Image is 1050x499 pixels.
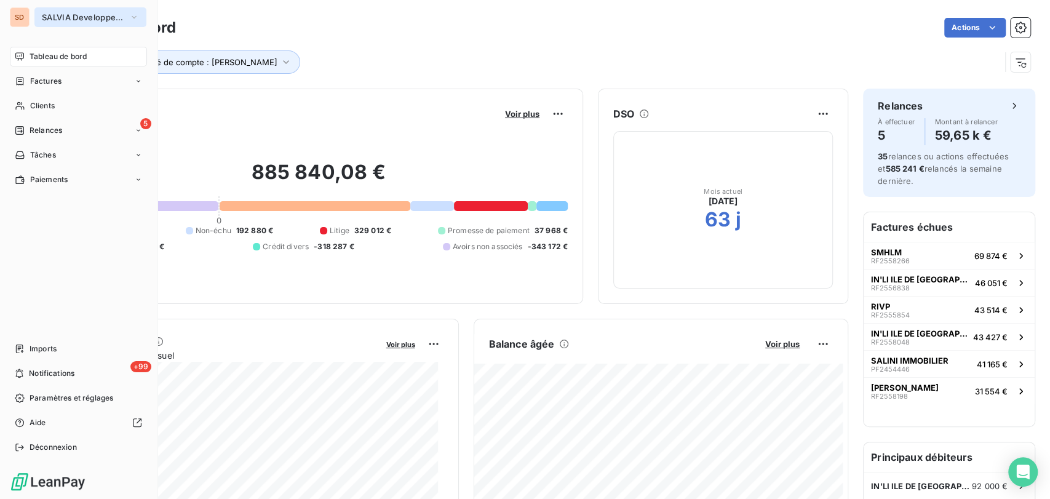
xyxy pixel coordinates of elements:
[196,225,231,236] span: Non-échu
[975,278,1008,288] span: 46 051 €
[1008,457,1038,487] div: Open Intercom Messenger
[489,337,555,351] h6: Balance âgée
[705,207,731,232] h2: 63
[505,109,539,119] span: Voir plus
[217,215,221,225] span: 0
[977,359,1008,369] span: 41 165 €
[70,349,378,362] span: Chiffre d'affaires mensuel
[330,225,349,236] span: Litige
[30,442,77,453] span: Déconnexion
[864,212,1035,242] h6: Factures échues
[30,125,62,136] span: Relances
[871,481,972,491] span: IN'LI ILE DE [GEOGRAPHIC_DATA]
[878,151,1009,186] span: relances ou actions effectuées et relancés la semaine dernière.
[864,442,1035,472] h6: Principaux débiteurs
[30,51,87,62] span: Tableau de bord
[10,413,147,433] a: Aide
[30,76,62,87] span: Factures
[762,338,803,349] button: Voir plus
[453,241,523,252] span: Avoirs non associés
[29,368,74,379] span: Notifications
[30,100,55,111] span: Clients
[709,195,738,207] span: [DATE]
[736,207,741,232] h2: j
[871,383,939,393] span: [PERSON_NAME]
[704,188,742,195] span: Mois actuel
[871,257,910,265] span: RF2558266
[864,377,1035,404] button: [PERSON_NAME]RF255819831 554 €
[314,241,354,252] span: -318 287 €
[878,151,888,161] span: 35
[30,393,113,404] span: Paramètres et réglages
[864,269,1035,296] button: IN'LI ILE DE [GEOGRAPHIC_DATA]RF255683846 051 €
[448,225,530,236] span: Promesse de paiement
[263,241,309,252] span: Crédit divers
[140,118,151,129] span: 5
[501,108,543,119] button: Voir plus
[765,339,800,349] span: Voir plus
[974,251,1008,261] span: 69 874 €
[878,118,915,126] span: À effectuer
[30,417,46,428] span: Aide
[871,338,910,346] span: RF2558048
[974,305,1008,315] span: 43 514 €
[535,225,568,236] span: 37 968 €
[30,343,57,354] span: Imports
[975,386,1008,396] span: 31 554 €
[871,301,890,311] span: RIVP
[613,106,634,121] h6: DSO
[871,311,910,319] span: RF2555854
[973,332,1008,342] span: 43 427 €
[871,393,908,400] span: RF2558198
[42,12,124,22] span: SALVIA Developpement
[935,118,998,126] span: Montant à relancer
[864,323,1035,350] button: IN'LI ILE DE [GEOGRAPHIC_DATA]RF255804843 427 €
[871,329,968,338] span: IN'LI ILE DE [GEOGRAPHIC_DATA]
[527,241,568,252] span: -343 172 €
[972,481,1008,491] span: 92 000 €
[944,18,1006,38] button: Actions
[133,57,277,67] span: Chargé de compte : [PERSON_NAME]
[864,350,1035,377] button: SALINI IMMOBILIERPF245444641 165 €
[386,340,415,349] span: Voir plus
[10,472,86,492] img: Logo LeanPay
[864,242,1035,269] button: SMHLMRF255826669 874 €
[871,247,902,257] span: SMHLM
[70,160,568,197] h2: 885 840,08 €
[10,7,30,27] div: SD
[871,365,910,373] span: PF2454446
[871,274,970,284] span: IN'LI ILE DE [GEOGRAPHIC_DATA]
[871,356,949,365] span: SALINI IMMOBILIER
[30,150,56,161] span: Tâches
[236,225,273,236] span: 192 880 €
[383,338,419,349] button: Voir plus
[935,126,998,145] h4: 59,65 k €
[885,164,924,174] span: 585 241 €
[30,174,68,185] span: Paiements
[864,296,1035,323] button: RIVPRF255585443 514 €
[354,225,391,236] span: 329 012 €
[871,284,910,292] span: RF2556838
[878,98,923,113] h6: Relances
[878,126,915,145] h4: 5
[115,50,300,74] button: Chargé de compte : [PERSON_NAME]
[130,361,151,372] span: +99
